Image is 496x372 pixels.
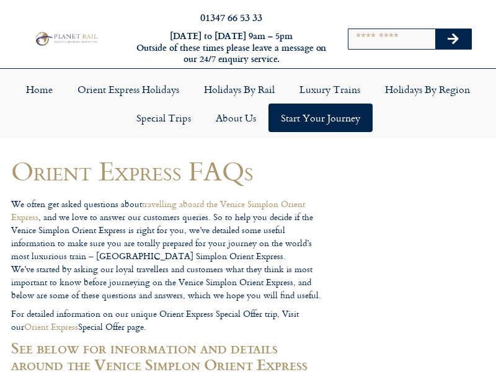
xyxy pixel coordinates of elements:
h1: Orient Express FAQs [11,156,324,185]
a: Start your Journey [268,104,373,132]
a: Special Trips [124,104,203,132]
a: 01347 66 53 33 [200,10,262,24]
nav: Menu [6,75,490,132]
p: We often get asked questions about , and we love to answer our customers queries. So to help you ... [11,197,324,301]
a: About Us [203,104,268,132]
p: For detailed information on our unique Orient Express Special Offer trip, Visit our Special Offer... [11,307,324,333]
button: Search [435,29,471,49]
img: Planet Rail Train Holidays Logo [33,30,99,46]
a: travelling aboard the Venice Simplon Orient Express [11,197,305,223]
a: Orient Express Holidays [65,75,192,104]
a: Luxury Trains [287,75,373,104]
a: Holidays by Region [373,75,482,104]
a: Home [14,75,65,104]
a: Holidays by Rail [192,75,287,104]
h6: [DATE] to [DATE] 9am – 5pm Outside of these times please leave a message on our 24/7 enquiry serv... [135,30,327,65]
a: Orient Express [24,320,78,333]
